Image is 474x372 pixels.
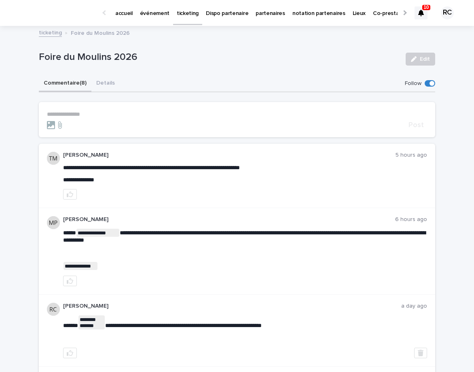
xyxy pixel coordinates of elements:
[414,348,427,358] button: Delete post
[63,276,77,286] button: like this post
[408,121,424,129] span: Post
[91,75,120,92] button: Details
[39,28,62,37] a: ticketing
[71,28,130,37] p: Foire du Moulins 2026
[405,121,427,129] button: Post
[395,216,427,223] p: 6 hours ago
[39,51,399,63] p: Foire du Moulins 2026
[415,6,427,19] div: 10
[401,303,427,310] p: a day ago
[420,56,430,62] span: Edit
[396,152,427,159] p: 5 hours ago
[423,4,429,10] p: 10
[16,5,95,21] img: Ls34BcGeRexTGTNfXpUC
[406,53,435,66] button: Edit
[63,348,77,358] button: like this post
[405,80,421,87] p: Follow
[63,189,77,200] button: like this post
[63,303,401,310] p: [PERSON_NAME]
[63,216,395,223] p: [PERSON_NAME]
[39,75,91,92] button: Commentaire (8)
[63,152,396,159] p: [PERSON_NAME]
[441,6,454,19] div: RC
